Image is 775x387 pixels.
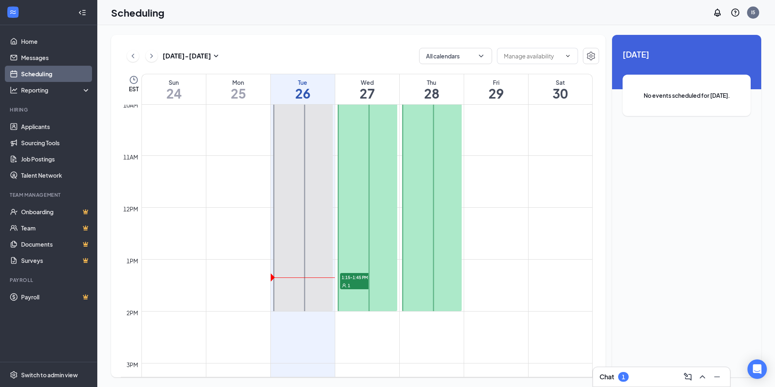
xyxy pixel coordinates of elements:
[125,256,140,265] div: 1pm
[504,52,561,60] input: Manage availability
[529,78,593,86] div: Sat
[400,74,464,104] a: August 28, 2025
[400,86,464,100] h1: 28
[21,66,90,82] a: Scheduling
[129,75,139,85] svg: Clock
[529,86,593,100] h1: 30
[751,9,755,16] div: I5
[599,372,614,381] h3: Chat
[583,48,599,64] button: Settings
[712,372,722,382] svg: Minimize
[622,374,625,381] div: 1
[122,153,140,161] div: 11am
[21,167,90,183] a: Talent Network
[586,51,596,61] svg: Settings
[730,8,740,17] svg: QuestionInfo
[696,370,709,383] button: ChevronUp
[340,273,381,281] span: 1:15-1:45 PM
[335,74,399,104] a: August 27, 2025
[148,51,156,61] svg: ChevronRight
[129,51,137,61] svg: ChevronLeft
[9,8,17,16] svg: WorkstreamLogo
[206,74,270,104] a: August 25, 2025
[21,252,90,269] a: SurveysCrown
[21,86,91,94] div: Reporting
[10,86,18,94] svg: Analysis
[78,9,86,17] svg: Collapse
[21,33,90,49] a: Home
[122,204,140,213] div: 12pm
[21,236,90,252] a: DocumentsCrown
[348,283,350,288] span: 1
[21,204,90,220] a: OnboardingCrown
[125,308,140,317] div: 2pm
[464,78,528,86] div: Fri
[698,372,707,382] svg: ChevronUp
[10,371,18,379] svg: Settings
[129,85,139,93] span: EST
[122,101,140,110] div: 10am
[271,78,335,86] div: Tue
[681,370,694,383] button: ComposeMessage
[713,8,722,17] svg: Notifications
[271,86,335,100] h1: 26
[163,52,211,60] h3: [DATE] - [DATE]
[342,283,347,288] svg: User
[21,118,90,135] a: Applicants
[464,74,528,104] a: August 29, 2025
[206,78,270,86] div: Mon
[111,6,165,19] h1: Scheduling
[335,86,399,100] h1: 27
[211,51,221,61] svg: SmallChevronDown
[142,86,206,100] h1: 24
[477,52,485,60] svg: ChevronDown
[711,370,724,383] button: Minimize
[683,372,693,382] svg: ComposeMessage
[10,191,89,198] div: Team Management
[21,135,90,151] a: Sourcing Tools
[565,53,571,59] svg: ChevronDown
[419,48,492,64] button: All calendarsChevronDown
[747,359,767,379] div: Open Intercom Messenger
[21,371,78,379] div: Switch to admin view
[400,78,464,86] div: Thu
[21,289,90,305] a: PayrollCrown
[10,106,89,113] div: Hiring
[271,74,335,104] a: August 26, 2025
[335,78,399,86] div: Wed
[639,91,734,100] span: No events scheduled for [DATE].
[146,50,158,62] button: ChevronRight
[125,360,140,369] div: 3pm
[10,277,89,284] div: Payroll
[127,50,139,62] button: ChevronLeft
[21,49,90,66] a: Messages
[142,78,206,86] div: Sun
[464,86,528,100] h1: 29
[142,74,206,104] a: August 24, 2025
[21,220,90,236] a: TeamCrown
[623,48,751,60] span: [DATE]
[529,74,593,104] a: August 30, 2025
[21,151,90,167] a: Job Postings
[206,86,270,100] h1: 25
